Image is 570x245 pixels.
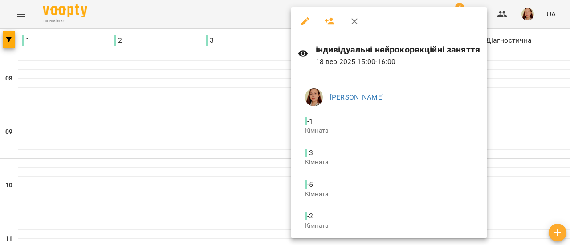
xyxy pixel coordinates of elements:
[316,56,480,67] p: 18 вер 2025 15:00 - 16:00
[305,221,473,230] p: Кімната
[305,117,315,125] span: - 1
[305,180,315,189] span: - 5
[316,43,480,56] h6: індивідуальні нейрокорекційні заняття
[330,93,384,101] a: [PERSON_NAME]
[305,149,315,157] span: - 3
[305,190,473,199] p: Кімната
[305,88,323,106] img: 1aaa033595bdaa007c48cc53672aeeef.jpg
[305,126,473,135] p: Кімната
[305,158,473,167] p: Кімната
[305,212,315,220] span: - 2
